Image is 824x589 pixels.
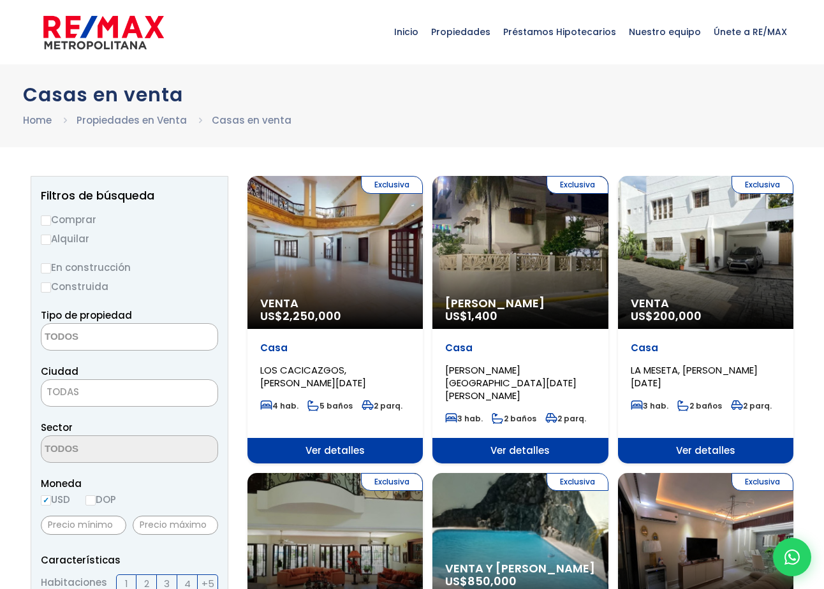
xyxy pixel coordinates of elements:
span: Propiedades [425,13,497,51]
span: Exclusiva [547,473,608,491]
span: Exclusiva [732,176,793,194]
a: Exclusiva Venta US$2,250,000 Casa LOS CACICAZGOS, [PERSON_NAME][DATE] 4 hab. 5 baños 2 parq. Ver ... [247,176,423,463]
span: Venta [260,297,410,310]
textarea: Search [41,436,165,463]
input: Precio mínimo [41,516,126,535]
span: Sector [41,421,73,434]
span: Moneda [41,476,218,491]
span: Exclusiva [547,176,608,194]
h2: Filtros de búsqueda [41,189,218,202]
p: Casa [260,342,410,354]
p: Características [41,552,218,568]
input: Comprar [41,215,51,226]
span: 850,000 [467,573,517,589]
input: USD [41,495,51,505]
input: En construcción [41,263,51,273]
span: 2,250,000 [283,308,341,324]
span: Venta y [PERSON_NAME] [445,562,595,575]
a: Home [23,113,52,127]
input: Precio máximo [133,516,218,535]
a: Propiedades en Venta [77,113,187,127]
span: LOS CACICAZGOS, [PERSON_NAME][DATE] [260,363,366,389]
p: Casa [631,342,781,354]
textarea: Search [41,324,165,351]
span: Exclusiva [732,473,793,491]
span: LA MESETA, [PERSON_NAME][DATE] [631,363,758,389]
span: 2 baños [492,413,536,424]
input: Construida [41,282,51,293]
span: US$ [445,308,497,324]
label: DOP [85,491,116,507]
span: 1,400 [467,308,497,324]
span: 2 parq. [545,413,586,424]
a: Exclusiva Venta US$200,000 Casa LA MESETA, [PERSON_NAME][DATE] 3 hab. 2 baños 2 parq. Ver detalles [618,176,793,463]
span: 4 hab. [260,400,298,411]
span: Ver detalles [432,438,608,463]
span: US$ [631,308,702,324]
a: Exclusiva [PERSON_NAME] US$1,400 Casa [PERSON_NAME][GEOGRAPHIC_DATA][DATE][PERSON_NAME] 3 hab. 2 ... [432,176,608,463]
span: 5 baños [307,400,353,411]
span: Únete a RE/MAX [707,13,793,51]
label: En construcción [41,259,218,275]
span: Ciudad [41,365,78,378]
span: US$ [445,573,517,589]
span: 2 parq. [731,400,772,411]
input: DOP [85,495,96,505]
span: 2 baños [677,400,722,411]
span: 3 hab. [631,400,668,411]
span: Venta [631,297,781,310]
span: 3 hab. [445,413,483,424]
span: 200,000 [653,308,702,324]
label: Comprar [41,212,218,228]
h1: Casas en venta [23,84,801,106]
span: TODAS [47,385,79,398]
input: Alquilar [41,235,51,245]
label: USD [41,491,70,507]
span: Tipo de propiedad [41,309,132,322]
span: [PERSON_NAME][GEOGRAPHIC_DATA][DATE][PERSON_NAME] [445,363,577,402]
span: Préstamos Hipotecarios [497,13,622,51]
span: TODAS [41,379,218,407]
span: 2 parq. [362,400,402,411]
span: Exclusiva [361,473,423,491]
span: Exclusiva [361,176,423,194]
span: [PERSON_NAME] [445,297,595,310]
span: Nuestro equipo [622,13,707,51]
span: TODAS [41,383,217,401]
span: Ver detalles [247,438,423,463]
img: remax-metropolitana-logo [43,13,164,52]
label: Construida [41,279,218,294]
p: Casa [445,342,595,354]
span: Ver detalles [618,438,793,463]
span: Inicio [388,13,425,51]
label: Alquilar [41,231,218,247]
li: Casas en venta [212,112,291,128]
span: US$ [260,308,341,324]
